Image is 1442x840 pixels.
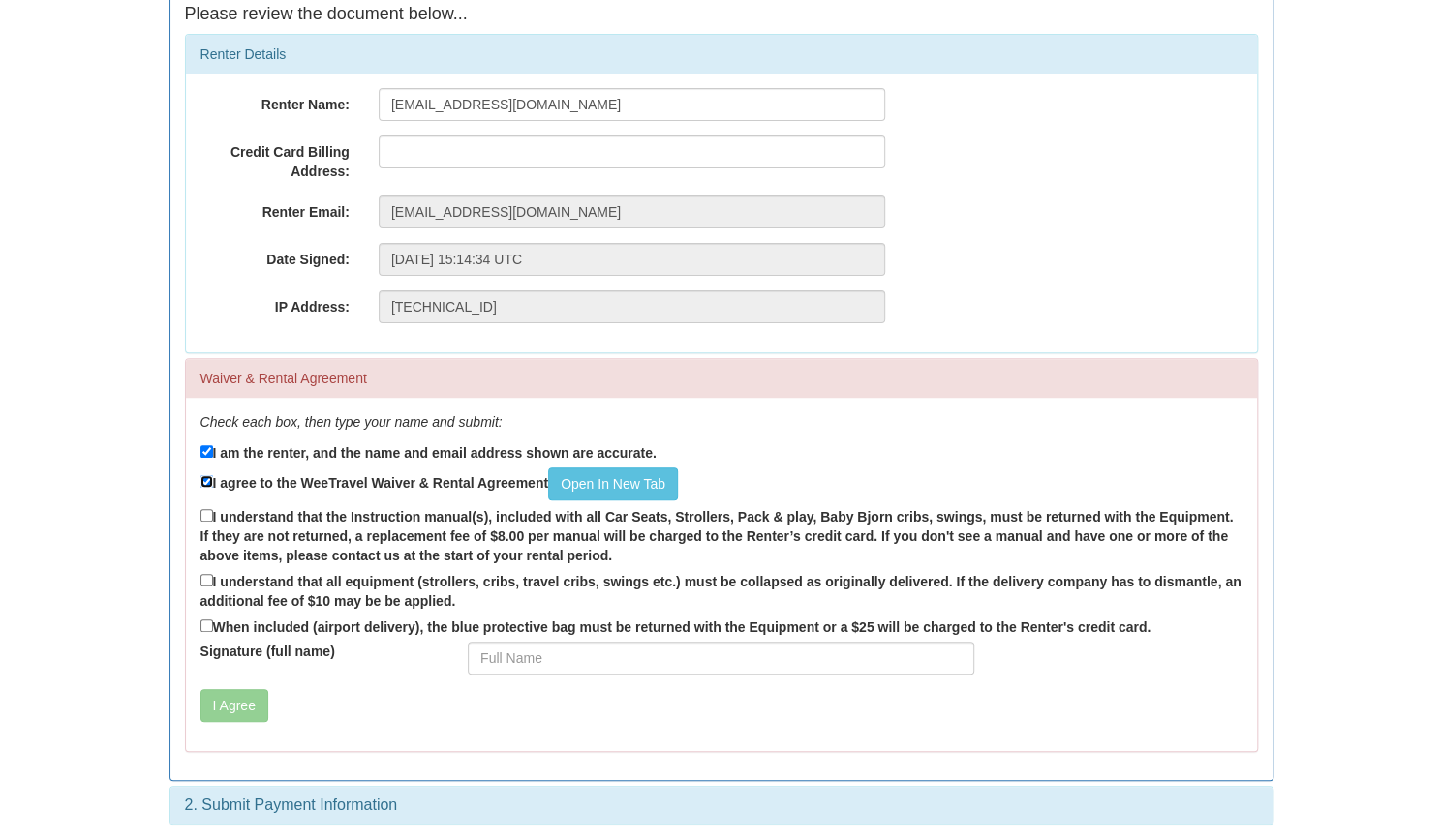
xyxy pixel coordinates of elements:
[200,441,657,463] label: I am the renter, and the name and email address shown are accurate.
[548,467,678,500] a: Open In New Tab
[186,135,364,181] label: Credit Card Billing Address:
[186,642,454,661] label: Signature (full name)
[200,445,213,458] input: I am the renter, and the name and email address shown are accurate.
[200,615,1151,637] label: When included (airport delivery), the blue protective bag must be returned with the Equipment or ...
[200,414,503,430] em: Check each box, then type your name and submit:
[200,505,1243,565] label: I understand that the Instruction manual(s), included with all Car Seats, Strollers, Pack & play,...
[200,689,268,722] button: I Agree
[200,570,1243,611] label: I understand that all equipment (strollers, cribs, travel cribs, swings etc.) must be collapsed a...
[185,796,1258,814] h3: 2. Submit Payment Information
[200,574,213,586] input: I understand that all equipment (strollers, cribs, travel cribs, swings etc.) must be collapsed a...
[200,509,213,522] input: I understand that the Instruction manual(s), included with all Car Seats, Strollers, Pack & play,...
[200,619,213,632] input: When included (airport delivery), the blue protective bag must be returned with the Equipment or ...
[186,290,364,316] label: IP Address:
[186,88,364,114] label: Renter Name:
[468,642,974,675] input: Full Name
[186,243,364,269] label: Date Signed:
[200,475,213,488] input: I agree to the WeeTravel Waiver & Rental AgreementOpen In New Tab
[186,195,364,222] label: Renter Email:
[200,467,678,500] label: I agree to the WeeTravel Waiver & Rental Agreement
[186,359,1257,398] div: Waiver & Rental Agreement
[186,35,1257,74] div: Renter Details
[185,5,1258,24] h4: Please review the document below...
